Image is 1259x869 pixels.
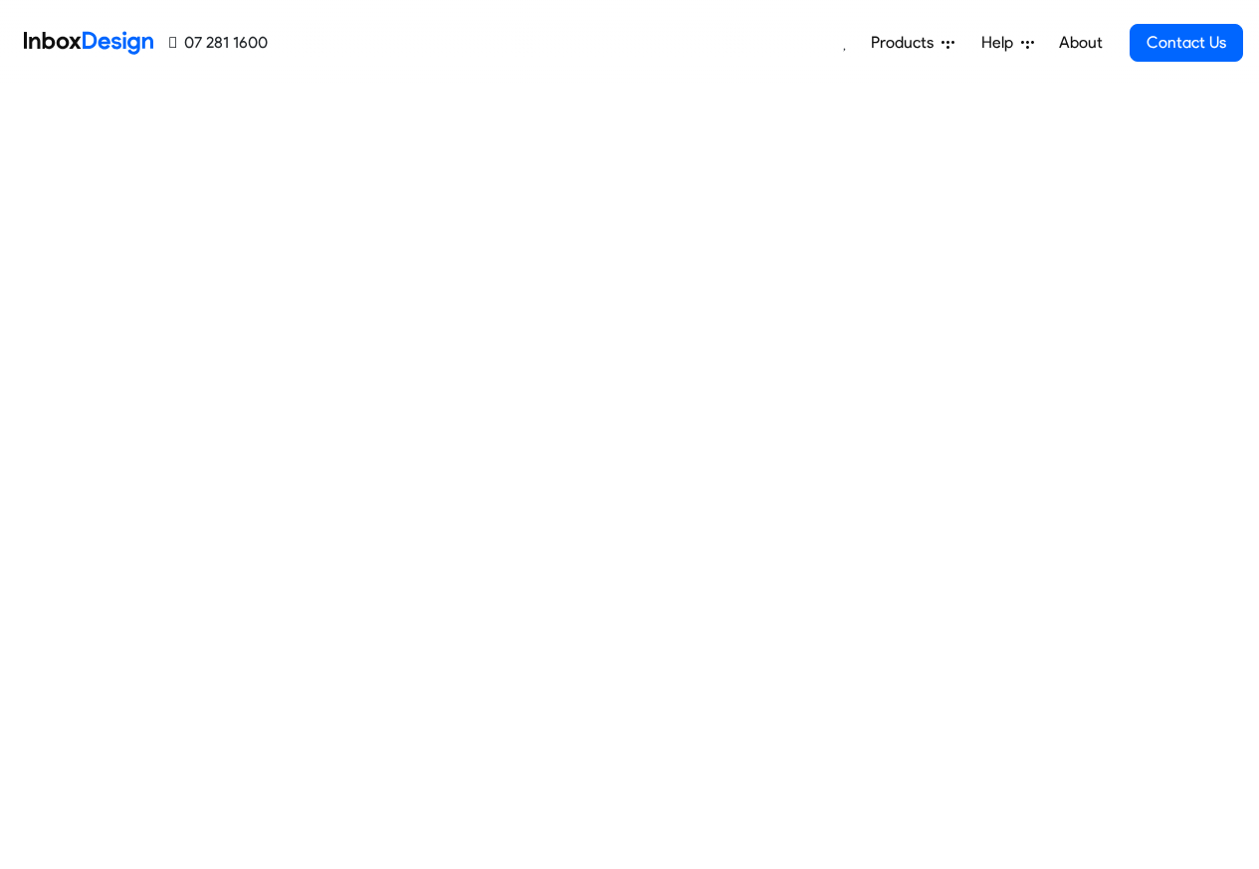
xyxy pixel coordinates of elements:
a: 07 281 1600 [169,31,268,55]
a: About [1053,23,1108,63]
a: Products [863,23,962,63]
a: Help [973,23,1042,63]
a: Contact Us [1130,24,1243,62]
span: Products [871,31,942,55]
span: Help [981,31,1021,55]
